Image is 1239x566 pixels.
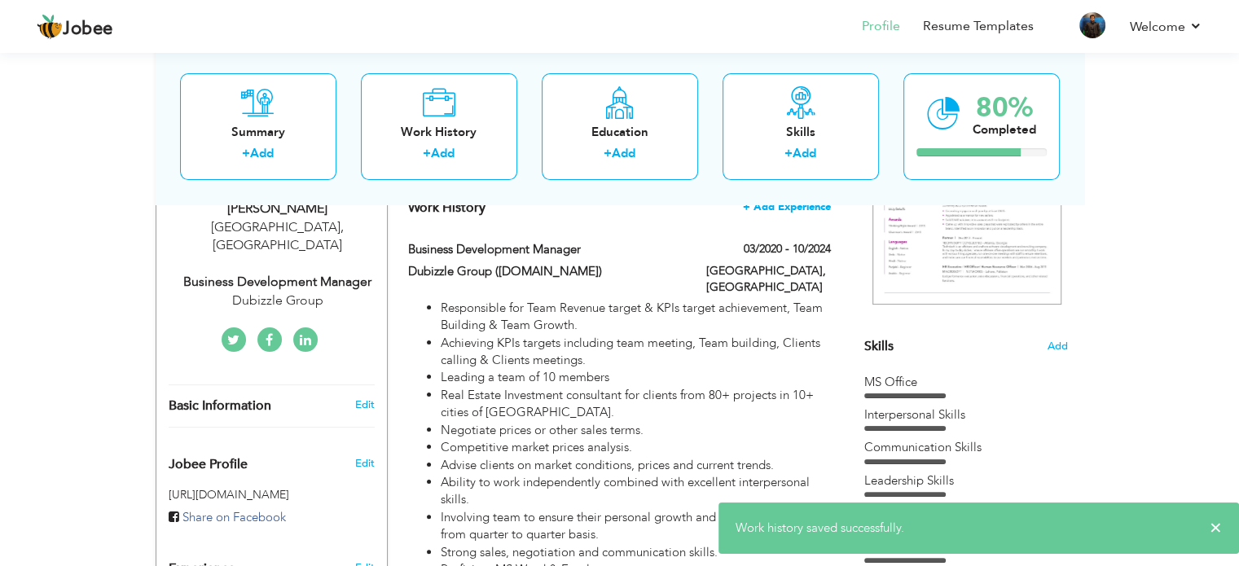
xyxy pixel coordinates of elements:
div: [PERSON_NAME] [169,200,387,218]
span: × [1210,520,1222,536]
label: [GEOGRAPHIC_DATA], [GEOGRAPHIC_DATA] [706,263,831,296]
span: Edit [354,456,374,471]
a: Add [793,146,816,162]
span: Jobee Profile [169,458,248,472]
li: Competitive market prices analysis. [441,439,830,456]
a: Jobee [37,14,113,40]
a: Add [612,146,635,162]
label: + [604,146,612,163]
div: Completed [973,121,1036,138]
li: Responsible for Team Revenue target & KPIs target achievement, Team Building & Team Growth. [441,300,830,335]
span: Jobee [63,20,113,38]
div: Enhance your career by creating a custom URL for your Jobee public profile. [156,440,387,480]
span: Share on Facebook [182,509,286,525]
div: Leadership Skills [864,472,1068,489]
label: + [242,146,250,163]
div: Summary [193,124,323,141]
label: 03/2020 - 10/2024 [744,241,831,257]
li: Leading a team of 10 members [441,369,830,386]
a: Add [250,146,274,162]
h4: This helps to show the companies you have worked for. [408,200,830,216]
li: Involving team to ensure their personal growth and business growth from quarter to quarter basis. [441,509,830,544]
div: 80% [973,94,1036,121]
li: Ability to work independently combined with excellent interpersonal skills. [441,474,830,509]
li: Advise clients on market conditions, prices and current trends. [441,457,830,474]
a: Resume Templates [923,17,1034,36]
div: Dubizzle Group [169,292,387,310]
img: Profile Img [1079,12,1105,38]
label: + [423,146,431,163]
span: Work history saved successfully. [736,520,904,536]
span: Basic Information [169,399,271,414]
span: + Add Experience [743,201,831,213]
div: Skills [736,124,866,141]
div: MS Office [864,374,1068,391]
div: Work History [374,124,504,141]
div: Education [555,124,685,141]
a: Welcome [1130,17,1202,37]
li: Achieving KPIs targets including team meeting, Team building, Clients calling & Clients meetings. [441,335,830,370]
label: Dubizzle Group ([DOMAIN_NAME]) [408,263,682,280]
div: Business Development Manager [169,273,387,292]
div: Communication Skills [864,439,1068,456]
label: Business Development Manager [408,241,682,258]
a: Profile [862,17,900,36]
div: Interpersonal Skills [864,406,1068,423]
span: Skills [864,337,894,355]
span: , [341,218,344,236]
li: Strong sales, negotiation and communication skills. [441,544,830,561]
label: + [784,146,793,163]
a: Add [431,146,455,162]
a: Edit [354,397,374,412]
li: Negotiate prices or other sales terms. [441,422,830,439]
span: Work History [408,199,485,217]
span: Add [1048,339,1068,354]
img: jobee.io [37,14,63,40]
div: [GEOGRAPHIC_DATA] [GEOGRAPHIC_DATA] [169,218,387,256]
h5: [URL][DOMAIN_NAME] [169,489,375,501]
li: Real Estate Investment consultant for clients from 80+ projects in 10+ cities of [GEOGRAPHIC_DATA]. [441,387,830,422]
